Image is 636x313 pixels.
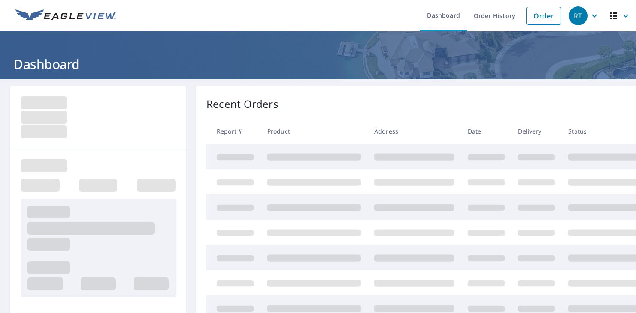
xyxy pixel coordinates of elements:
[367,119,461,144] th: Address
[461,119,511,144] th: Date
[260,119,367,144] th: Product
[10,55,626,73] h1: Dashboard
[569,6,588,25] div: RT
[15,9,116,22] img: EV Logo
[511,119,561,144] th: Delivery
[526,7,561,25] a: Order
[206,96,278,112] p: Recent Orders
[206,119,260,144] th: Report #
